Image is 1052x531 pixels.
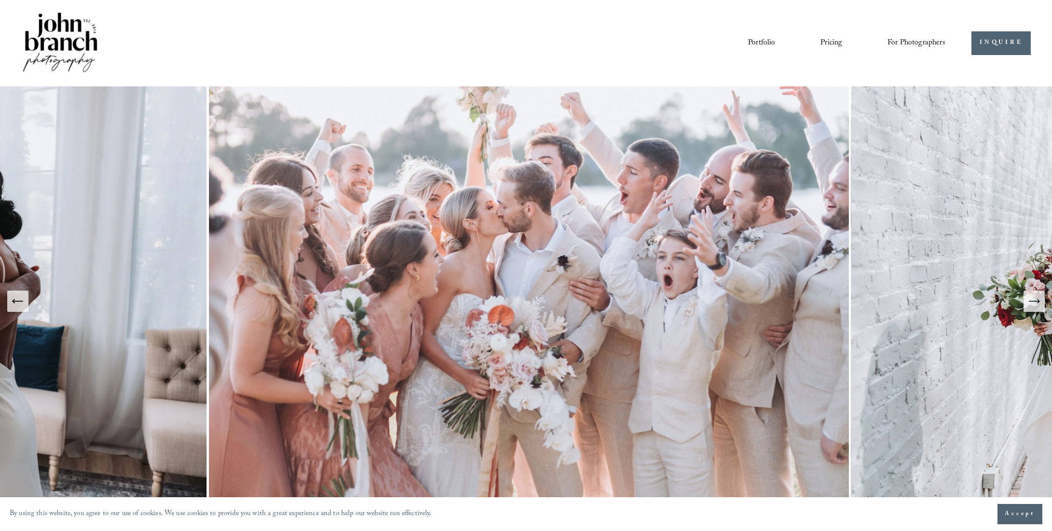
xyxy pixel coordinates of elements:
p: By using this website, you agree to our use of cookies. We use cookies to provide you with a grea... [10,507,432,521]
img: A wedding party celebrating outdoors, featuring a bride and groom kissing amidst cheering bridesm... [207,86,851,517]
a: Portfolio [748,35,775,51]
a: Pricing [820,35,842,51]
a: INQUIRE [971,31,1031,55]
button: Previous Slide [7,291,28,312]
span: For Photographers [887,36,945,51]
a: folder dropdown [887,35,945,51]
img: John Branch IV Photography [21,11,99,76]
button: Accept [997,504,1042,524]
button: Next Slide [1024,291,1045,312]
span: Accept [1005,509,1035,519]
